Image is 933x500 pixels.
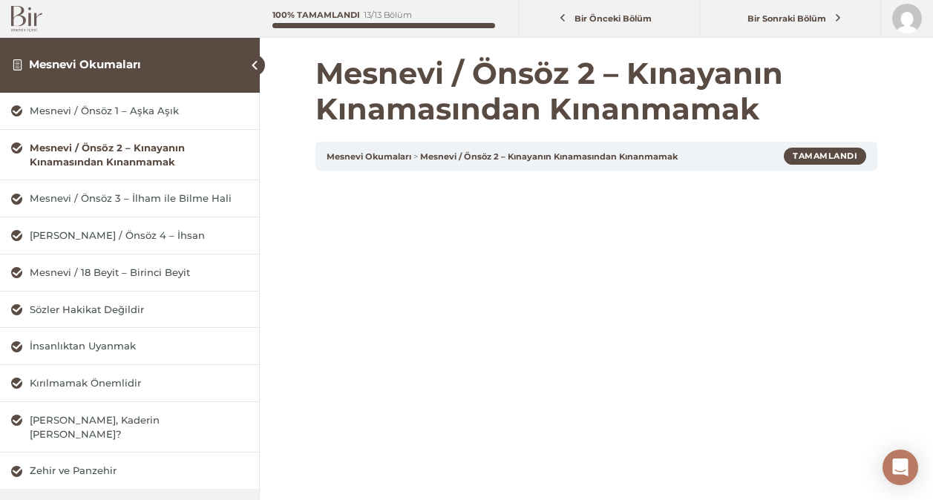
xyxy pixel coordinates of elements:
[30,228,248,243] div: [PERSON_NAME] / Önsöz 4 – İhsan
[11,228,248,243] a: [PERSON_NAME] / Önsöz 4 – İhsan
[420,151,678,162] a: Mesnevi / Önsöz 2 – Kınayanın Kınamasından Kınanmamak
[364,11,412,19] div: 13/13 Bölüm
[11,6,42,32] img: Bir Logo
[272,11,360,19] div: 100% Tamamlandı
[11,141,248,169] a: Mesnevi / Önsöz 2 – Kınayanın Kınamasından Kınanmamak
[30,376,248,390] div: Kırılmamak Önemlidir
[327,151,411,162] a: Mesnevi Okumaları
[704,5,877,33] a: Bir Sonraki Bölüm
[30,266,248,280] div: Mesnevi / 18 Beyit – Birinci Beyit
[30,104,248,118] div: Mesnevi / Önsöz 1 – Aşka Aşık
[739,13,834,24] span: Bir Sonraki Bölüm
[11,191,248,205] a: Mesnevi / Önsöz 3 – İlham ile Bilme Hali
[29,57,141,71] a: Mesnevi Okumaları
[883,450,918,485] div: Open Intercom Messenger
[11,339,248,353] a: İnsanlıktan Uyanmak
[30,464,248,478] div: Zehir ve Panzehir
[30,141,248,169] div: Mesnevi / Önsöz 2 – Kınayanın Kınamasından Kınanmamak
[11,413,248,441] a: [PERSON_NAME], Kaderin [PERSON_NAME]?
[11,104,248,118] a: Mesnevi / Önsöz 1 – Aşka Aşık
[11,376,248,390] a: Kırılmamak Önemlidir
[315,56,877,127] h1: Mesnevi / Önsöz 2 – Kınayanın Kınamasından Kınanmamak
[11,303,248,317] a: Sözler Hakikat Değildir
[30,303,248,317] div: Sözler Hakikat Değildir
[11,464,248,478] a: Zehir ve Panzehir
[784,148,866,164] div: Tamamlandı
[30,191,248,205] div: Mesnevi / Önsöz 3 – İlham ile Bilme Hali
[30,339,248,353] div: İnsanlıktan Uyanmak
[566,13,661,24] span: Bir Önceki Bölüm
[523,5,696,33] a: Bir Önceki Bölüm
[30,413,248,441] div: [PERSON_NAME], Kaderin [PERSON_NAME]?
[11,266,248,280] a: Mesnevi / 18 Beyit – Birinci Beyit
